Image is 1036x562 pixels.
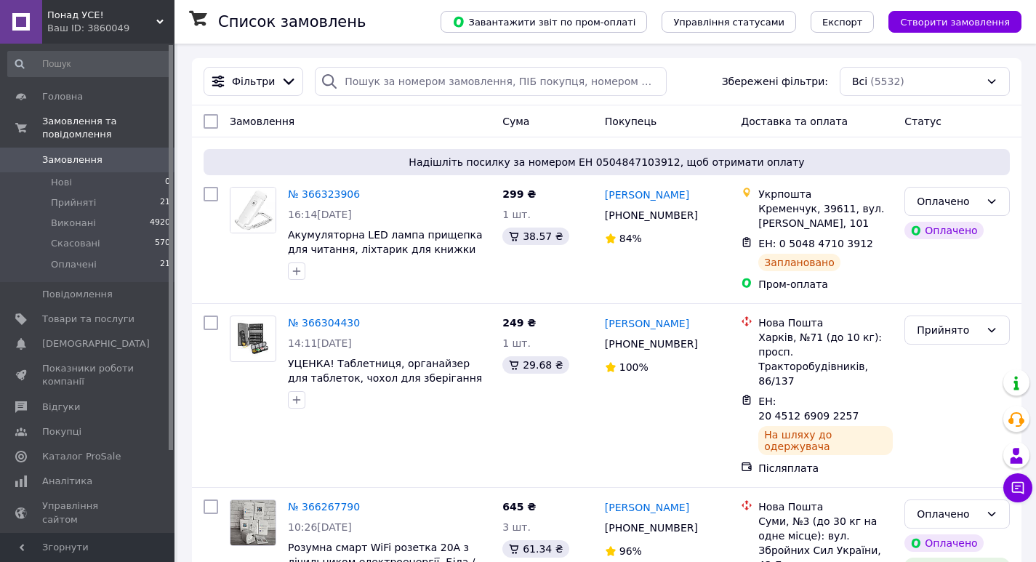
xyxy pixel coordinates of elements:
span: Надішліть посилку за номером ЕН 0504847103912, щоб отримати оплату [209,155,1004,169]
span: Покупець [605,116,656,127]
span: Доставка та оплата [741,116,848,127]
div: Заплановано [758,254,840,271]
img: Фото товару [230,500,276,545]
span: Покупці [42,425,81,438]
a: [PERSON_NAME] [605,316,689,331]
span: 10:26[DATE] [288,521,352,533]
a: Створити замовлення [874,15,1021,27]
div: Оплачено [904,534,983,552]
span: 14:11[DATE] [288,337,352,349]
input: Пошук [7,51,172,77]
div: Нова Пошта [758,499,893,514]
span: Показники роботи компанії [42,362,134,388]
div: Оплачено [917,506,980,522]
h1: Список замовлень [218,13,366,31]
a: Акумуляторна LED лампа прищепка для читання, ліхтарик для книжки зарядка від USB [288,229,483,270]
span: Замовлення [42,153,103,166]
div: Кременчук, 39611, вул. [PERSON_NAME], 101 [758,201,893,230]
div: [PHONE_NUMBER] [602,518,701,538]
span: ЕН: 20 4512 6909 2257 [758,396,859,422]
span: (5532) [870,76,904,87]
input: Пошук за номером замовлення, ПІБ покупця, номером телефону, Email, номером накладної [315,67,667,96]
span: 3 шт. [502,521,531,533]
div: 29.68 ₴ [502,356,569,374]
span: Збережені фільтри: [722,74,828,89]
span: Завантажити звіт по пром-оплаті [452,15,635,28]
span: 299 ₴ [502,188,536,200]
span: Аналітика [42,475,92,488]
span: Відгуки [42,401,80,414]
button: Експорт [811,11,875,33]
span: 4920 [150,217,170,230]
span: 84% [619,233,642,244]
div: Укрпошта [758,187,893,201]
a: № 366323906 [288,188,360,200]
div: Пром-оплата [758,277,893,292]
span: 1 шт. [502,337,531,349]
button: Створити замовлення [888,11,1021,33]
span: Товари та послуги [42,313,134,326]
div: [PHONE_NUMBER] [602,205,701,225]
span: Експорт [822,17,863,28]
span: Управління статусами [673,17,784,28]
span: Статус [904,116,941,127]
button: Чат з покупцем [1003,473,1032,502]
span: 21 [160,196,170,209]
span: Управління сайтом [42,499,134,526]
span: 645 ₴ [502,501,536,513]
img: Фото товару [230,188,276,233]
span: Виконані [51,217,96,230]
div: На шляху до одержувача [758,426,893,455]
div: Харків, №71 (до 10 кг): просп. Тракторобудівників, 86/137 [758,330,893,388]
div: Ваш ID: 3860049 [47,22,174,35]
span: Прийняті [51,196,96,209]
span: Нові [51,176,72,189]
span: 1 шт. [502,209,531,220]
div: Нова Пошта [758,316,893,330]
span: Фільтри [232,74,275,89]
span: Понад УСЕ! [47,9,156,22]
div: 38.57 ₴ [502,228,569,245]
div: Оплачено [904,222,983,239]
a: № 366267790 [288,501,360,513]
span: Замовлення [230,116,294,127]
a: Фото товару [230,316,276,362]
span: Головна [42,90,83,103]
span: Каталог ProSale [42,450,121,463]
span: ЕН: 0 5048 4710 3912 [758,238,873,249]
span: [DEMOGRAPHIC_DATA] [42,337,150,350]
div: [PHONE_NUMBER] [602,334,701,354]
span: 100% [619,361,648,373]
a: [PERSON_NAME] [605,500,689,515]
div: Післяплата [758,461,893,475]
span: 96% [619,545,642,557]
div: Оплачено [917,193,980,209]
div: Прийнято [917,322,980,338]
a: Фото товару [230,187,276,233]
span: 570 [155,237,170,250]
span: 249 ₴ [502,317,536,329]
span: Всі [852,74,867,89]
a: [PERSON_NAME] [605,188,689,202]
img: Фото товару [238,316,269,361]
span: Cума [502,116,529,127]
button: Завантажити звіт по пром-оплаті [441,11,647,33]
span: Оплачені [51,258,97,271]
span: Замовлення та повідомлення [42,115,174,141]
div: 61.34 ₴ [502,540,569,558]
span: Повідомлення [42,288,113,301]
span: 16:14[DATE] [288,209,352,220]
span: 0 [165,176,170,189]
a: № 366304430 [288,317,360,329]
button: Управління статусами [662,11,796,33]
span: Скасовані [51,237,100,250]
span: Створити замовлення [900,17,1010,28]
a: Фото товару [230,499,276,546]
span: 21 [160,258,170,271]
a: УЦЕНКА! Таблетниця, органайзер для таблеток, чохол для зберігання таблеток, контейнер для ліків [288,358,482,398]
